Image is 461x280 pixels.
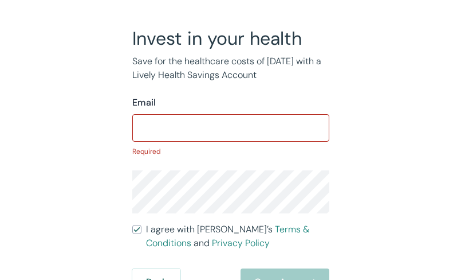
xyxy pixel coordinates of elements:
[132,96,156,110] label: Email
[212,237,270,249] a: Privacy Policy
[132,146,329,157] p: Required
[132,27,329,50] h2: Invest in your health
[146,223,329,250] span: I agree with [PERSON_NAME]’s and
[132,55,329,82] p: Save for the healthcare costs of [DATE] with a Lively Health Savings Account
